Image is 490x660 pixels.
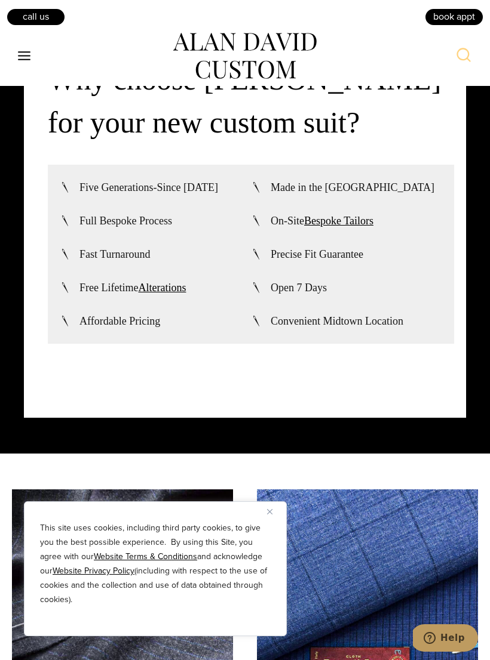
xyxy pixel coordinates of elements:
img: Close [267,509,272,514]
span: Free Lifetime [79,280,186,295]
span: Full Bespoke Process [79,214,172,228]
span: Precise Fit Guarantee [271,247,363,261]
span: Convenient Midtown Location [271,314,403,328]
a: Website Terms & Conditions [94,550,197,563]
a: Bespoke Tailors [304,215,373,227]
p: This site uses cookies, including third party cookies, to give you the best possible experience. ... [40,521,271,607]
h3: Why choose [PERSON_NAME] for your new custom suit? [48,58,454,144]
a: Call Us [6,8,66,26]
a: Website Privacy Policy [53,565,134,577]
span: Open 7 Days [271,280,327,295]
span: Fast Turnaround [79,247,151,261]
span: Affordable Pricing [79,314,160,328]
a: Alterations [138,282,186,294]
span: On-Site [271,214,373,228]
span: Five Generations-Since [DATE] [79,180,218,195]
a: book appt [424,8,484,26]
button: Open menu [12,45,37,67]
button: Close [267,504,281,519]
button: View Search Form [449,42,478,70]
img: alan david custom [173,33,317,79]
iframe: Opens a widget where you can chat to one of our agents [413,624,478,654]
span: Made in the [GEOGRAPHIC_DATA] [271,180,434,195]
